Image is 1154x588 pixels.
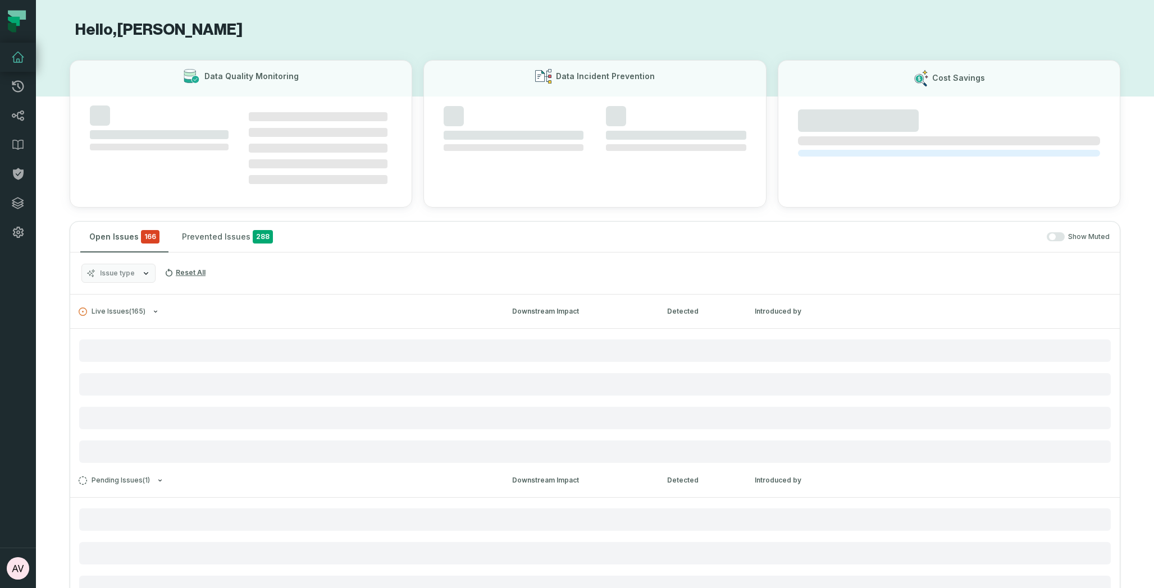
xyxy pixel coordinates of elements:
[79,307,492,316] button: Live Issues(165)
[932,72,985,84] h3: Cost Savings
[512,306,647,316] div: Downstream Impact
[100,269,135,278] span: Issue type
[423,60,766,208] button: Data Incident Prevention
[204,71,299,82] h3: Data Quality Monitoring
[778,60,1120,208] button: Cost Savings
[556,71,655,82] h3: Data Incident Prevention
[512,475,647,485] div: Downstream Impact
[70,328,1120,463] div: Live Issues(165)
[160,264,210,282] button: Reset All
[755,475,856,485] div: Introduced by
[80,222,168,252] button: Open Issues
[667,475,735,485] div: Detected
[7,557,29,580] img: avatar of Abhiraj Vinnakota
[173,222,282,252] button: Prevented Issues
[79,476,150,485] span: Pending Issues ( 1 )
[70,20,1120,40] h1: Hello, [PERSON_NAME]
[79,307,145,316] span: Live Issues ( 165 )
[286,232,1110,242] div: Show Muted
[141,230,159,244] span: critical issues and errors combined
[70,60,412,208] button: Data Quality Monitoring
[755,306,856,316] div: Introduced by
[667,306,735,316] div: Detected
[253,230,273,244] span: 288
[79,476,492,485] button: Pending Issues(1)
[81,264,156,283] button: Issue type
